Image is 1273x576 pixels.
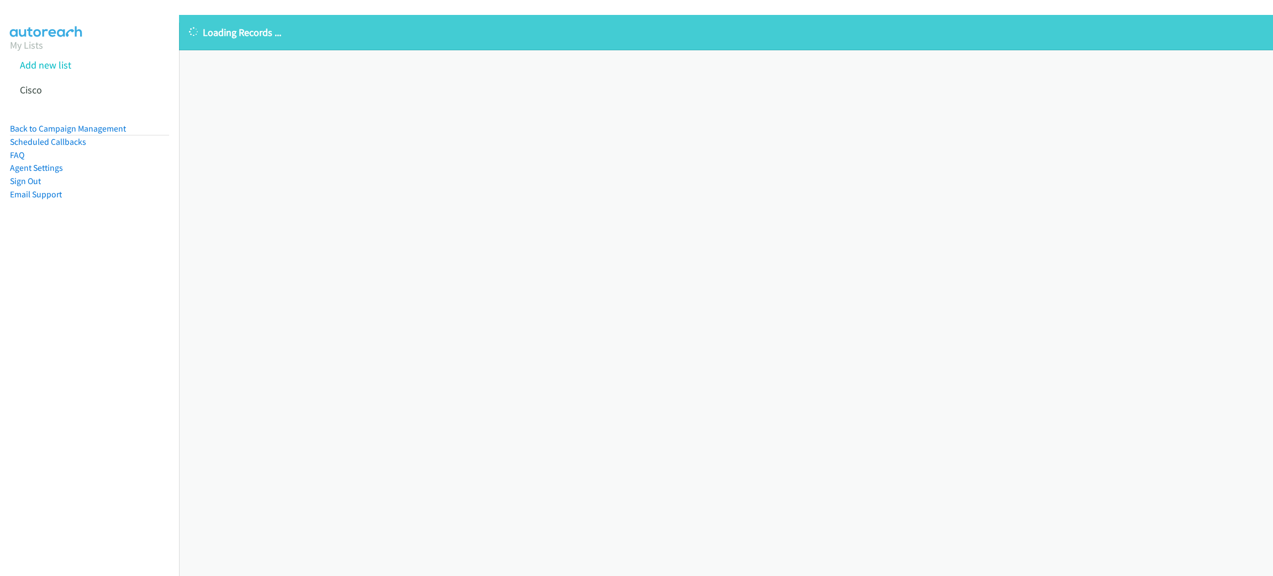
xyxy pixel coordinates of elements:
[10,123,126,134] a: Back to Campaign Management
[10,189,62,200] a: Email Support
[10,137,86,147] a: Scheduled Callbacks
[10,39,43,51] a: My Lists
[20,59,71,71] a: Add new list
[10,163,63,173] a: Agent Settings
[189,25,1263,40] p: Loading Records ...
[10,150,24,160] a: FAQ
[10,176,41,186] a: Sign Out
[20,83,42,96] a: Cisco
